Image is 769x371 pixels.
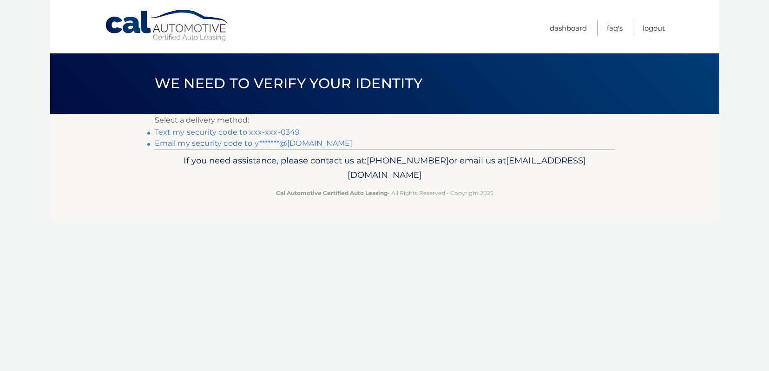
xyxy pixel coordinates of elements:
a: Dashboard [550,20,587,36]
span: [PHONE_NUMBER] [367,155,449,166]
a: Logout [643,20,665,36]
a: FAQ's [607,20,623,36]
span: We need to verify your identity [155,75,423,92]
strong: Cal Automotive Certified Auto Leasing [276,189,388,196]
a: Cal Automotive [105,9,230,42]
a: Text my security code to xxx-xxx-0349 [155,128,300,137]
p: Select a delivery method: [155,114,615,127]
a: Email my security code to y*******@[DOMAIN_NAME] [155,139,353,148]
p: - All Rights Reserved - Copyright 2025 [161,188,609,198]
p: If you need assistance, please contact us at: or email us at [161,153,609,183]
